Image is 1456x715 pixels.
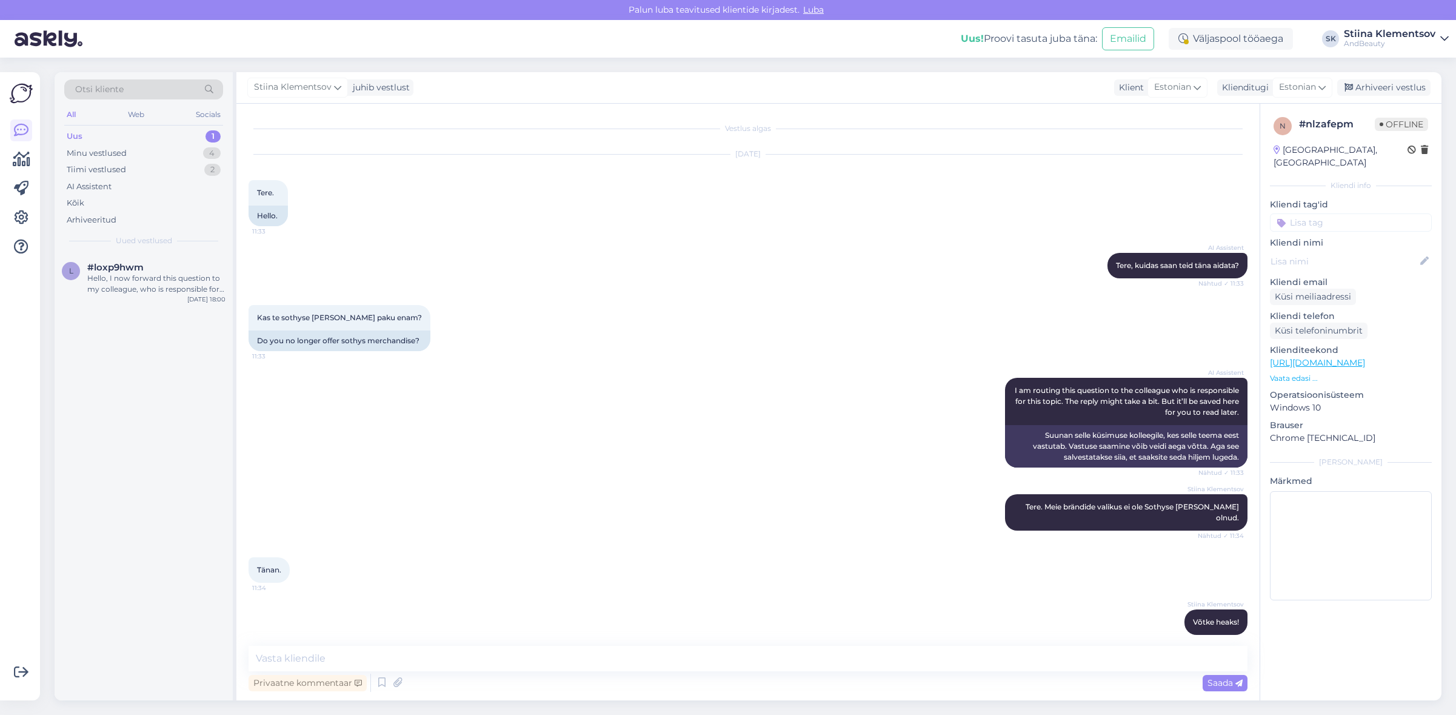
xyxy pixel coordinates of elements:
div: Socials [193,107,223,123]
span: Stiina Klementsov [1187,485,1244,494]
span: Tere, kuidas saan teid täna aidata? [1116,261,1239,270]
p: Operatsioonisüsteem [1270,389,1432,401]
span: n [1280,121,1286,130]
p: Kliendi nimi [1270,237,1432,249]
div: Väljaspool tööaega [1169,28,1293,50]
div: All [64,107,78,123]
div: # nlzafepm [1299,117,1375,132]
span: l [69,266,73,275]
div: SK [1322,30,1339,47]
span: Võtke heaks! [1193,617,1239,626]
div: Hello. [249,206,288,226]
div: [GEOGRAPHIC_DATA], [GEOGRAPHIC_DATA] [1274,144,1408,169]
div: AndBeauty [1344,39,1435,49]
span: Nähtud ✓ 11:33 [1198,279,1244,288]
p: Kliendi tag'id [1270,198,1432,211]
span: Nähtud ✓ 11:34 [1198,531,1244,540]
span: Uued vestlused [116,235,172,246]
p: Kliendi email [1270,276,1432,289]
span: Offline [1375,118,1428,131]
p: Windows 10 [1270,401,1432,414]
div: Privaatne kommentaar [249,675,367,691]
span: Tänan. [257,565,281,574]
div: Klienditugi [1217,81,1269,94]
div: Arhiveeri vestlus [1337,79,1431,96]
button: Emailid [1102,27,1154,50]
div: Kliendi info [1270,180,1432,191]
div: Minu vestlused [67,147,127,159]
img: Askly Logo [10,82,33,105]
p: Kliendi telefon [1270,310,1432,323]
div: Tiimi vestlused [67,164,126,176]
div: Küsi telefoninumbrit [1270,323,1368,339]
span: Estonian [1154,81,1191,94]
p: Vaata edasi ... [1270,373,1432,384]
span: AI Assistent [1198,243,1244,252]
span: Stiina Klementsov [1187,600,1244,609]
input: Lisa tag [1270,213,1432,232]
a: Stiina KlementsovAndBeauty [1344,29,1449,49]
div: [DATE] [249,149,1247,159]
p: Brauser [1270,419,1432,432]
div: AI Assistent [67,181,112,193]
span: Nähtud ✓ 11:33 [1198,468,1244,477]
span: Tere. [257,188,274,197]
div: Do you no longer offer sothys merchandise? [249,331,430,351]
span: 11:33 [252,352,298,361]
span: Saada [1207,677,1243,688]
div: Uus [67,130,82,143]
div: Küsi meiliaadressi [1270,289,1356,305]
span: AI Assistent [1198,368,1244,377]
div: Arhiveeritud [67,214,116,226]
span: Luba [800,4,827,15]
div: Hello, I now forward this question to my colleague, who is responsible for this. The reply will b... [87,273,225,295]
div: Klient [1114,81,1144,94]
span: Tere. Meie brändide valikus ei ole Sothyse [PERSON_NAME] olnud. [1026,502,1241,522]
div: [DATE] 18:00 [187,295,225,304]
span: 11:34 [252,583,298,592]
div: 4 [203,147,221,159]
div: juhib vestlust [348,81,410,94]
b: Uus! [961,33,984,44]
div: Proovi tasuta juba täna: [961,32,1097,46]
div: [PERSON_NAME] [1270,457,1432,468]
span: 11:33 [252,227,298,236]
span: I am routing this question to the colleague who is responsible for this topic. The reply might ta... [1015,386,1241,417]
div: Web [125,107,147,123]
span: Kas te sothyse [PERSON_NAME] paku enam? [257,313,422,322]
span: Estonian [1279,81,1316,94]
div: Suunan selle küsimuse kolleegile, kes selle teema eest vastutab. Vastuse saamine võib veidi aega ... [1005,425,1247,468]
input: Lisa nimi [1271,255,1418,268]
span: #loxp9hwm [87,262,144,273]
p: Klienditeekond [1270,344,1432,357]
span: Stiina Klementsov [254,81,332,94]
p: Märkmed [1270,475,1432,488]
div: Vestlus algas [249,123,1247,134]
a: [URL][DOMAIN_NAME] [1270,357,1365,368]
div: Stiina Klementsov [1344,29,1435,39]
div: Kõik [67,197,84,209]
div: 1 [205,130,221,143]
span: Otsi kliente [75,83,124,96]
p: Chrome [TECHNICAL_ID] [1270,432,1432,445]
div: 2 [204,164,221,176]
